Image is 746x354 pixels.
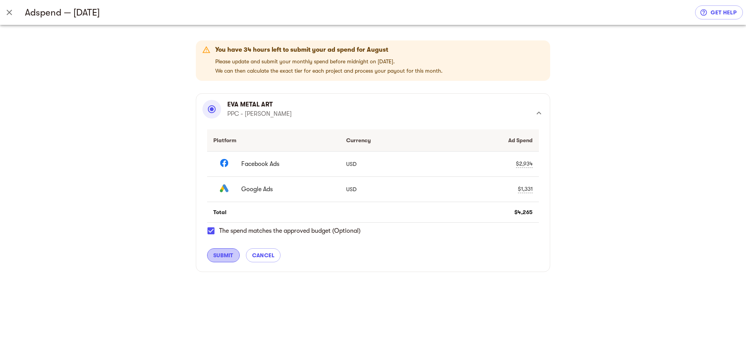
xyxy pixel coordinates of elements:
button: cancel [246,248,281,262]
a: get help [695,5,743,19]
div: $2,934 [516,160,533,168]
div: You have 34 hours left to submit your ad spend for August [215,45,443,54]
span: The spend matches the approved budget (Optional) [219,226,361,235]
td: USD [340,151,439,176]
div: Platform [213,136,334,145]
div: Eva Metal ArtPPC - [PERSON_NAME] [202,100,544,126]
div: Please update and submit your monthly spend before midnight on [DATE]. We can then calculate the ... [215,43,443,78]
div: Ad Spend [446,136,533,145]
div: Currency [346,136,433,145]
span: cancel [252,251,275,260]
td: $4,265 [439,202,539,223]
td: USD [340,176,439,202]
span: get help [701,8,737,17]
span: Facebook Ads [241,159,328,169]
p: PPC - [PERSON_NAME] [227,109,292,119]
h5: Adspend — [DATE] [25,6,695,19]
button: submit [207,248,240,262]
span: submit [213,251,234,260]
td: Total [207,202,340,223]
span: Google Ads [241,185,328,194]
p: Eva Metal Art [227,100,292,109]
div: $1,331 [518,185,533,193]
